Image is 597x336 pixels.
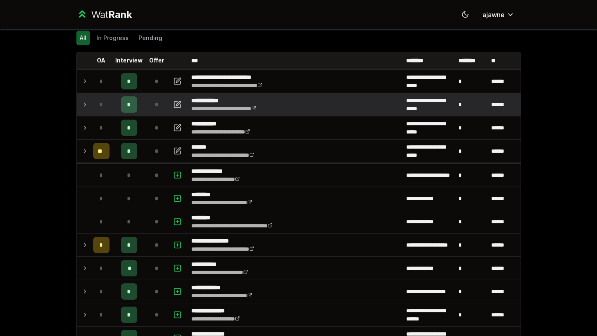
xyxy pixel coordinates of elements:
[483,10,505,20] span: ajawne
[91,8,132,21] div: Wat
[76,31,90,45] button: All
[76,8,132,21] a: WatRank
[476,7,521,22] button: ajawne
[97,56,105,65] p: OA
[115,56,143,65] p: Interview
[149,56,164,65] p: Offer
[108,9,132,20] span: Rank
[93,31,132,45] button: In Progress
[135,31,165,45] button: Pending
